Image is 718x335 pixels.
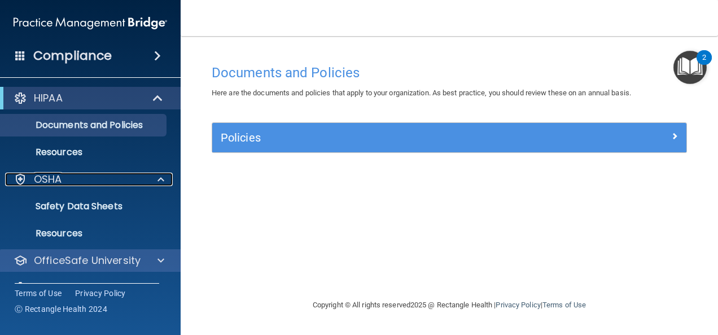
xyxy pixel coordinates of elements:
a: Privacy Policy [496,301,540,309]
p: OSHA [34,173,62,186]
a: Settings [14,281,164,294]
img: PMB logo [14,12,167,34]
a: OfficeSafe University [14,254,164,267]
a: Policies [221,129,678,147]
a: OSHA [14,173,164,186]
p: Settings [34,281,76,294]
button: Open Resource Center, 2 new notifications [673,51,707,84]
div: Copyright © All rights reserved 2025 @ Rectangle Health | | [243,287,655,323]
p: Documents and Policies [7,120,161,131]
p: OfficeSafe University [34,254,141,267]
h5: Policies [221,131,559,144]
span: Here are the documents and policies that apply to your organization. As best practice, you should... [212,89,631,97]
div: 2 [702,58,706,72]
a: Terms of Use [15,288,62,299]
h4: Compliance [33,48,112,64]
a: Privacy Policy [75,288,126,299]
p: Resources [7,228,161,239]
p: Resources [7,147,161,158]
span: Ⓒ Rectangle Health 2024 [15,303,107,315]
h4: Documents and Policies [212,65,687,80]
a: Terms of Use [542,301,586,309]
p: HIPAA [34,91,63,105]
a: HIPAA [14,91,164,105]
p: Safety Data Sheets [7,201,161,212]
